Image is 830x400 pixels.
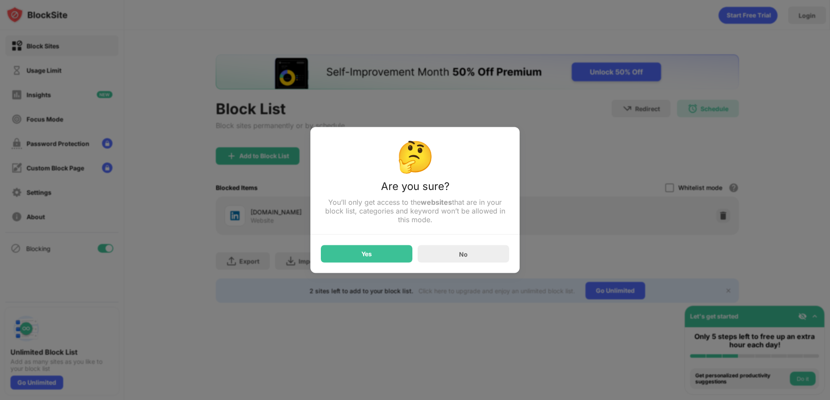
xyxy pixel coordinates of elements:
[321,180,509,198] div: Are you sure?
[321,198,509,224] div: You’ll only get access to the that are in your block list, categories and keyword won’t be allowe...
[321,138,509,175] div: 🤔
[459,250,468,258] div: No
[421,198,452,207] strong: websites
[361,251,372,258] div: Yes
